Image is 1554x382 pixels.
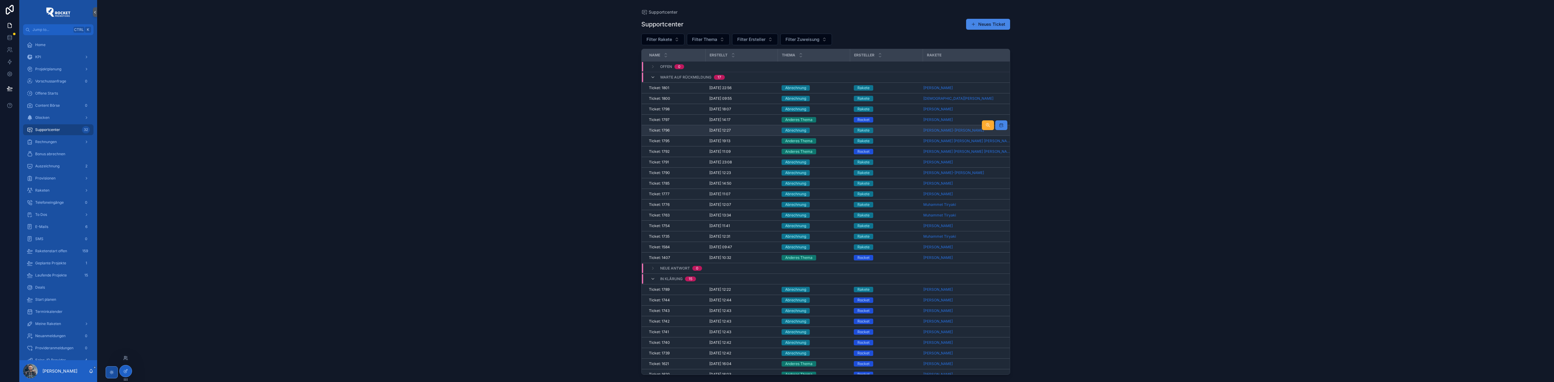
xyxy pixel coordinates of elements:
[35,261,66,266] span: Geplante Projekte
[646,36,672,42] span: Filter Rakete
[966,19,1010,30] a: Neues Ticket
[923,96,993,101] a: [DEMOGRAPHIC_DATA][PERSON_NAME]
[709,308,774,313] a: [DATE] 12:43
[923,160,953,165] a: [PERSON_NAME]
[649,139,670,143] span: Ticket: 1795
[709,298,731,303] span: [DATE] 12:44
[35,273,67,278] span: Laufende Projekte
[923,298,953,303] a: [PERSON_NAME]
[23,209,93,220] a: To Dos
[649,160,669,165] span: Ticket: 1791
[857,223,870,229] div: Rakete
[83,223,90,230] div: 6
[854,170,919,176] a: Rakete
[785,234,806,239] div: Abrechnung
[649,117,670,122] span: Ticket: 1797
[923,128,984,133] span: [PERSON_NAME]-[PERSON_NAME]
[709,85,731,90] span: [DATE] 22:56
[923,85,953,90] a: [PERSON_NAME]
[35,236,43,241] span: SMS
[35,188,49,193] span: Raketen
[35,91,58,96] span: Offene Starts
[649,213,670,218] span: Ticket: 1763
[660,276,683,281] span: In Klärung
[923,160,1012,165] a: [PERSON_NAME]
[923,223,953,228] span: [PERSON_NAME]
[923,245,1012,250] a: [PERSON_NAME]
[32,27,71,32] span: Jump to...
[857,191,870,197] div: Rakete
[709,149,774,154] a: [DATE] 11:09
[854,106,919,112] a: Rakete
[923,117,953,122] a: [PERSON_NAME]
[857,85,870,91] div: Rakete
[923,96,1012,101] a: [DEMOGRAPHIC_DATA][PERSON_NAME]
[23,161,93,172] a: Auszeichnung2
[782,223,847,229] a: Abrechnung
[660,75,711,80] span: Warte auf Rückmeldung
[709,128,774,133] a: [DATE] 12:27
[641,9,677,15] a: Supportcenter
[649,308,702,313] a: Ticket: 1743
[857,138,870,144] div: Rakete
[709,160,774,165] a: [DATE] 23:08
[782,244,847,250] a: Abrechnung
[46,7,70,17] img: App logo
[649,192,670,196] span: Ticket: 1777
[709,255,774,260] a: [DATE] 10:32
[857,287,870,292] div: Rakete
[649,308,670,313] span: Ticket: 1743
[35,152,65,156] span: Bonus abrechnen
[23,39,93,50] a: Home
[709,287,774,292] a: [DATE] 12:22
[649,223,670,228] span: Ticket: 1754
[23,76,93,87] a: Vorschussanfrage0
[923,107,1012,112] a: [PERSON_NAME]
[923,213,1012,218] a: Muhammet Tiryaki
[857,128,870,133] div: Rakete
[854,213,919,218] a: Rakete
[854,202,919,207] a: Rakete
[709,107,731,112] span: [DATE] 18:07
[923,308,953,313] a: [PERSON_NAME]
[649,192,702,196] a: Ticket: 1777
[649,117,702,122] a: Ticket: 1797
[35,55,41,59] span: KPI
[709,255,731,260] span: [DATE] 10:32
[782,149,847,154] a: Anderes Thema
[35,297,56,302] span: Start planen
[23,258,93,269] a: Geplante Projekte1
[649,181,702,186] a: Ticket: 1785
[857,106,870,112] div: Rakete
[709,234,774,239] a: [DATE] 12:31
[857,117,870,122] div: Rocket
[785,297,806,303] div: Abrechnung
[782,191,847,197] a: Abrechnung
[709,202,731,207] span: [DATE] 12:07
[709,170,774,175] a: [DATE] 12:23
[854,244,919,250] a: Rakete
[782,297,847,303] a: Abrechnung
[709,128,731,133] span: [DATE] 12:27
[23,282,93,293] a: Deals
[923,202,956,207] span: Muhammet Tiryaki
[923,128,1012,133] a: [PERSON_NAME]-[PERSON_NAME]
[785,117,813,122] div: Anderes Thema
[23,52,93,62] a: KPI
[854,287,919,292] a: Rakete
[35,200,64,205] span: Telefoneingänge
[83,272,90,279] div: 15
[649,96,702,101] a: Ticket: 1800
[23,136,93,147] a: Rechnungen
[854,117,919,122] a: Rocket
[709,308,731,313] span: [DATE] 12:43
[649,298,670,303] span: Ticket: 1744
[709,96,732,101] span: [DATE] 09:55
[785,213,806,218] div: Abrechnung
[854,159,919,165] a: Rakete
[35,115,49,120] span: Glocken
[709,192,774,196] a: [DATE] 11:07
[923,287,1012,292] a: [PERSON_NAME]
